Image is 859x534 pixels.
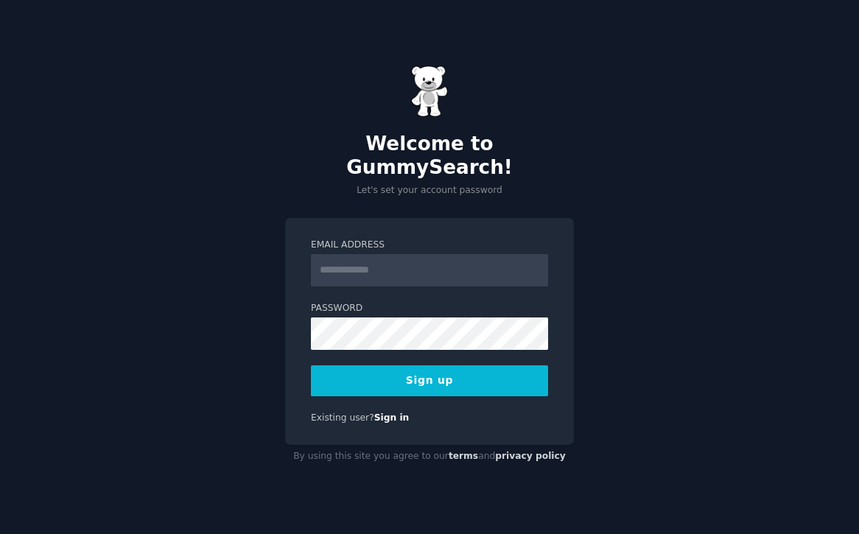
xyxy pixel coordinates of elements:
span: Existing user? [311,412,374,423]
img: Gummy Bear [411,66,448,117]
div: By using this site you agree to our and [285,445,574,468]
button: Sign up [311,365,548,396]
a: Sign in [374,412,410,423]
label: Email Address [311,239,548,252]
a: terms [449,451,478,461]
label: Password [311,302,548,315]
h2: Welcome to GummySearch! [285,133,574,179]
p: Let's set your account password [285,184,574,197]
a: privacy policy [495,451,566,461]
